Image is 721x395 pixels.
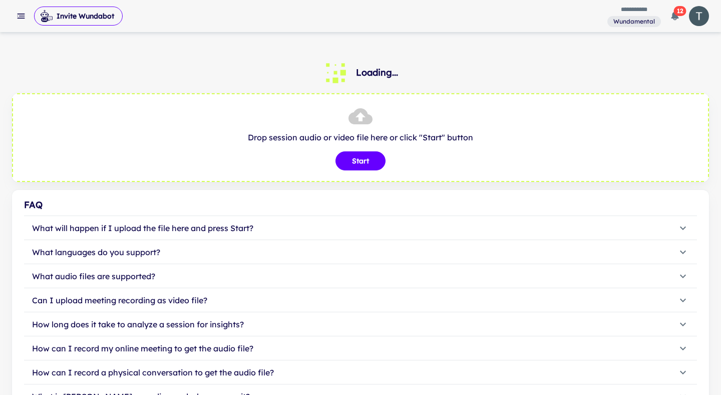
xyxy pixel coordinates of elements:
p: How can I record my online meeting to get the audio file? [32,342,253,354]
button: Can I upload meeting recording as video file? [24,288,697,312]
p: What languages do you support? [32,246,160,258]
button: What languages do you support? [24,240,697,264]
button: How long does it take to analyze a session for insights? [24,312,697,336]
span: Wundamental [609,17,659,26]
button: Invite Wundabot [34,7,123,26]
p: What audio files are supported? [32,270,155,282]
span: 12 [674,6,686,16]
p: How long does it take to analyze a session for insights? [32,318,244,330]
span: You are a member of this workspace. Contact your workspace owner for assistance. [607,15,661,28]
p: Can I upload meeting recording as video file? [32,294,207,306]
button: Start [335,151,386,170]
button: How can I record my online meeting to get the audio file? [24,336,697,360]
h6: Loading... [356,66,398,80]
img: photoURL [689,6,709,26]
p: Drop session audio or video file here or click "Start" button [23,131,698,143]
p: What will happen if I upload the file here and press Start? [32,222,253,234]
p: How can I record a physical conversation to get the audio file? [32,366,274,378]
button: What will happen if I upload the file here and press Start? [24,216,697,240]
button: 12 [665,6,685,26]
button: How can I record a physical conversation to get the audio file? [24,360,697,384]
span: Invite Wundabot to record a meeting [34,6,123,26]
button: What audio files are supported? [24,264,697,288]
div: FAQ [24,198,697,212]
